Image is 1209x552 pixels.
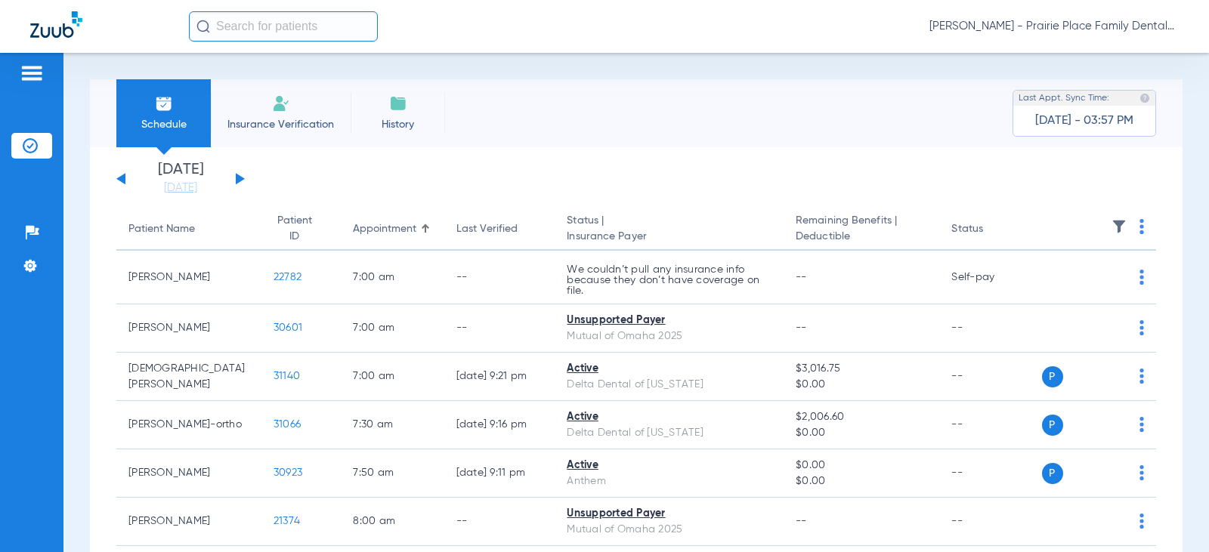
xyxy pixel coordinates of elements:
[567,473,771,489] div: Anthem
[116,304,261,353] td: [PERSON_NAME]
[1112,219,1127,234] img: filter.svg
[939,208,1041,251] th: Status
[222,117,339,132] span: Insurance Verification
[128,117,199,132] span: Schedule
[353,221,416,237] div: Appointment
[128,221,195,237] div: Patient Name
[567,506,771,522] div: Unsupported Payer
[939,353,1041,401] td: --
[341,401,444,449] td: 7:30 AM
[1139,465,1144,480] img: group-dot-blue.svg
[567,264,771,296] p: We couldn’t pull any insurance info because they don’t have coverage on file.
[567,229,771,245] span: Insurance Payer
[784,208,939,251] th: Remaining Benefits |
[389,94,407,113] img: History
[796,322,807,333] span: --
[796,473,927,489] span: $0.00
[939,498,1041,546] td: --
[1139,320,1144,335] img: group-dot-blue.svg
[362,117,434,132] span: History
[796,425,927,441] span: $0.00
[567,313,771,328] div: Unsupported Payer
[1139,219,1144,234] img: group-dot-blue.svg
[567,328,771,344] div: Mutual of Omaha 2025
[444,449,555,498] td: [DATE] 9:11 PM
[1139,513,1144,529] img: group-dot-blue.svg
[20,64,44,82] img: hamburger-icon
[155,94,173,113] img: Schedule
[796,361,927,377] span: $3,016.75
[567,522,771,538] div: Mutual of Omaha 2025
[128,221,249,237] div: Patient Name
[1019,91,1109,106] span: Last Appt. Sync Time:
[796,229,927,245] span: Deductible
[272,94,290,113] img: Manual Insurance Verification
[796,409,927,425] span: $2,006.60
[135,162,226,196] li: [DATE]
[353,221,431,237] div: Appointment
[567,458,771,473] div: Active
[1042,463,1063,484] span: P
[341,498,444,546] td: 8:00 AM
[116,449,261,498] td: [PERSON_NAME]
[274,419,301,430] span: 31066
[796,516,807,526] span: --
[929,19,1179,34] span: [PERSON_NAME] - Prairie Place Family Dental
[1139,93,1150,103] img: last sync help info
[1139,270,1144,285] img: group-dot-blue.svg
[939,304,1041,353] td: --
[939,449,1041,498] td: --
[274,272,301,282] span: 22782
[567,361,771,377] div: Active
[1139,417,1144,432] img: group-dot-blue.svg
[444,401,555,449] td: [DATE] 9:16 PM
[456,221,543,237] div: Last Verified
[341,353,444,401] td: 7:00 AM
[939,251,1041,304] td: Self-pay
[274,213,329,245] div: Patient ID
[567,425,771,441] div: Delta Dental of [US_STATE]
[456,221,518,237] div: Last Verified
[796,458,927,473] span: $0.00
[1042,366,1063,387] span: P
[567,377,771,393] div: Delta Dental of [US_STATE]
[116,498,261,546] td: [PERSON_NAME]
[796,377,927,393] span: $0.00
[444,251,555,304] td: --
[567,409,771,425] div: Active
[116,401,261,449] td: [PERSON_NAME]-ortho
[196,20,210,33] img: Search Icon
[116,353,261,401] td: [DEMOGRAPHIC_DATA][PERSON_NAME]
[1035,113,1133,128] span: [DATE] - 03:57 PM
[444,353,555,401] td: [DATE] 9:21 PM
[189,11,378,42] input: Search for patients
[274,213,315,245] div: Patient ID
[1139,369,1144,384] img: group-dot-blue.svg
[341,304,444,353] td: 7:00 AM
[116,251,261,304] td: [PERSON_NAME]
[341,449,444,498] td: 7:50 AM
[274,516,300,526] span: 21374
[796,272,807,282] span: --
[555,208,784,251] th: Status |
[135,180,226,196] a: [DATE]
[444,498,555,546] td: --
[274,467,302,478] span: 30923
[444,304,555,353] td: --
[30,11,82,38] img: Zuub Logo
[341,251,444,304] td: 7:00 AM
[274,322,302,333] span: 30601
[939,401,1041,449] td: --
[1042,415,1063,436] span: P
[274,371,300,381] span: 31140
